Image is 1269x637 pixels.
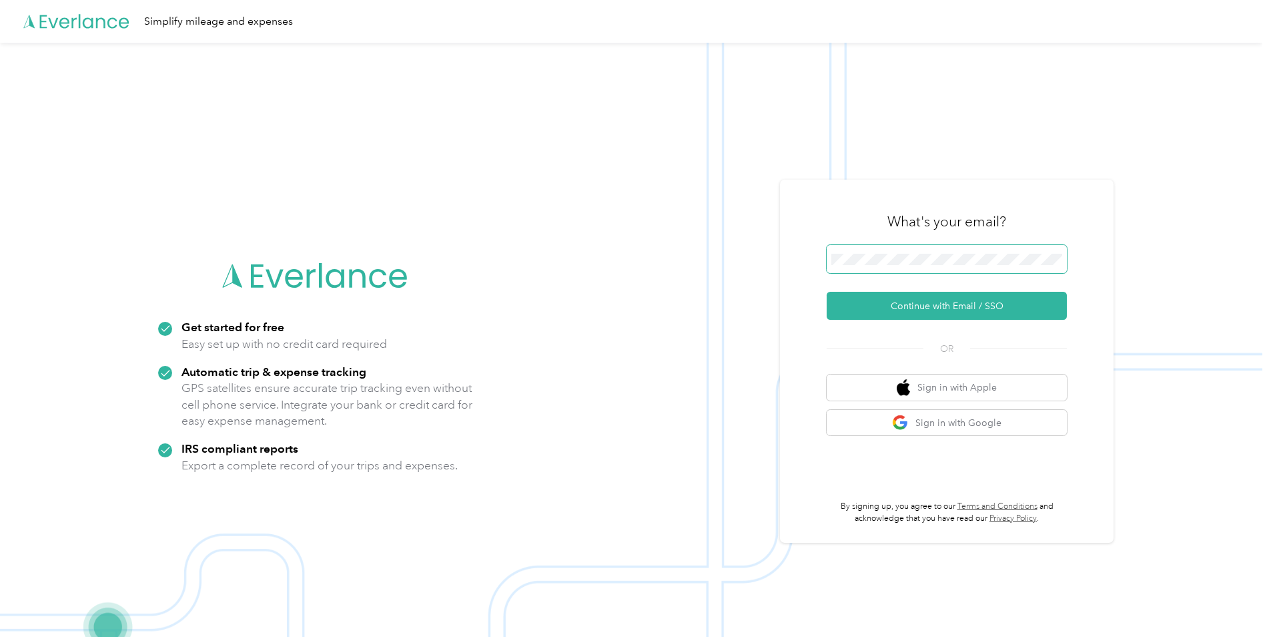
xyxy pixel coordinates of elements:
p: Easy set up with no credit card required [181,336,387,353]
img: google logo [892,415,909,431]
a: Terms and Conditions [957,501,1037,511]
button: apple logoSign in with Apple [827,375,1067,401]
img: apple logo [897,379,910,396]
p: GPS satellites ensure accurate trip tracking even without cell phone service. Integrate your bank... [181,380,473,429]
p: Export a complete record of your trips and expenses. [181,457,458,474]
p: By signing up, you agree to our and acknowledge that you have read our . [827,501,1067,524]
button: Continue with Email / SSO [827,292,1067,320]
a: Privacy Policy [989,513,1037,523]
h3: What's your email? [887,212,1006,231]
strong: Get started for free [181,320,284,334]
strong: Automatic trip & expense tracking [181,365,366,379]
strong: IRS compliant reports [181,441,298,455]
span: OR [923,342,970,356]
div: Simplify mileage and expenses [144,13,293,30]
button: google logoSign in with Google [827,410,1067,436]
